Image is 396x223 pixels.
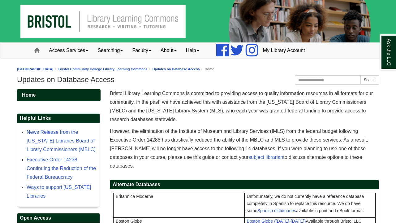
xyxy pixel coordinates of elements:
a: Executive Order 14238: Continuing the Reduction of the Federal Bureaucracy [27,157,96,180]
button: Search [360,75,379,85]
a: Bristol Community College Library Learning Commons [58,67,148,71]
span: Home [22,92,36,98]
h1: Updates on Database Access [17,75,379,84]
a: News Release from the [US_STATE] Libraries Board of Library Commissioners (MBLC) [27,129,96,152]
span: Unfortunately, we do not currently have a reference database completely in Spanish to replace thi... [247,194,364,213]
a: Faculty [127,43,156,58]
span: Bristol Library Learning Commons is committed to providing access to quality information resource... [110,91,373,122]
nav: breadcrumb [17,66,379,72]
li: Home [200,66,214,72]
span: However, the elimination of the Institute of Museum and Library Services (IMLS) from the federal ... [110,129,368,168]
a: My Library Account [258,43,310,58]
h2: Helpful Links [17,114,100,123]
a: [GEOGRAPHIC_DATA] [17,67,54,71]
a: Ways to support [US_STATE] Libraries [27,185,91,199]
a: Access Services [44,43,93,58]
a: Spanish dictionaries [257,208,296,213]
a: Searching [93,43,127,58]
a: subject librarian [248,155,283,160]
h2: Alternate Databases [110,180,379,190]
a: Home [17,89,101,101]
a: About [156,43,181,58]
h2: Open Access [17,213,100,223]
a: Updates on Database Access [153,67,200,71]
a: Help [181,43,204,58]
span: Britannica Moderna [116,194,153,199]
